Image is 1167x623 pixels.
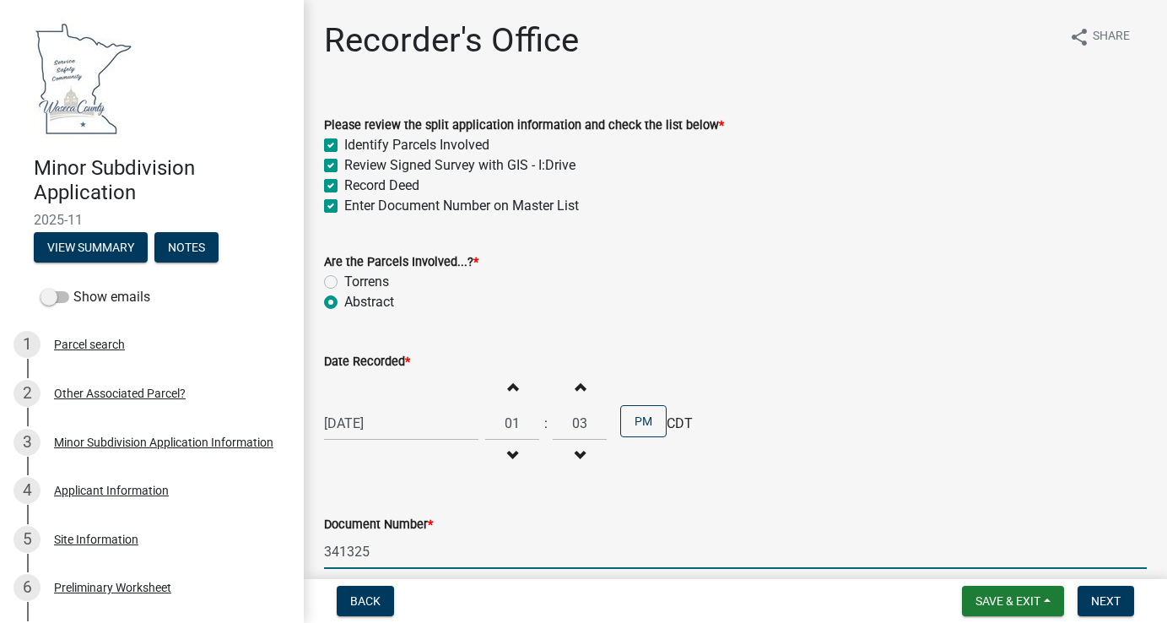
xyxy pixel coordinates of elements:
[54,582,171,593] div: Preliminary Worksheet
[1093,27,1130,47] span: Share
[14,574,41,601] div: 6
[14,477,41,504] div: 4
[14,380,41,407] div: 2
[620,405,667,437] button: PM
[34,212,270,228] span: 2025-11
[324,519,433,531] label: Document Number
[1056,20,1143,53] button: shareShare
[1091,594,1121,608] span: Next
[154,241,219,255] wm-modal-confirm: Notes
[54,436,273,448] div: Minor Subdivision Application Information
[324,356,410,368] label: Date Recorded
[344,272,389,292] label: Torrens
[54,387,186,399] div: Other Associated Parcel?
[344,155,575,176] label: Review Signed Survey with GIS - I:Drive
[337,586,394,616] button: Back
[34,232,148,263] button: View Summary
[539,414,553,434] div: :
[962,586,1064,616] button: Save & Exit
[34,156,290,205] h4: Minor Subdivision Application
[14,429,41,456] div: 3
[667,414,693,434] span: CDT
[485,406,539,441] input: Hours
[350,594,381,608] span: Back
[1069,27,1089,47] i: share
[34,241,148,255] wm-modal-confirm: Summary
[344,176,419,196] label: Record Deed
[324,406,478,441] input: mm/dd/yyyy
[54,339,125,350] div: Parcel search
[1078,586,1134,616] button: Next
[975,594,1040,608] span: Save & Exit
[344,196,579,216] label: Enter Document Number on Master List
[324,120,724,132] label: Please review the split application information and check the list below
[324,20,579,61] h1: Recorder's Office
[344,135,489,155] label: Identify Parcels Involved
[34,18,133,138] img: Waseca County, Minnesota
[14,526,41,553] div: 5
[154,232,219,263] button: Notes
[14,331,41,358] div: 1
[41,287,150,307] label: Show emails
[553,406,607,441] input: Minutes
[54,485,169,496] div: Applicant Information
[54,534,138,545] div: Site Information
[324,257,478,268] label: Are the Parcels Involved...?
[344,292,394,312] label: Abstract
